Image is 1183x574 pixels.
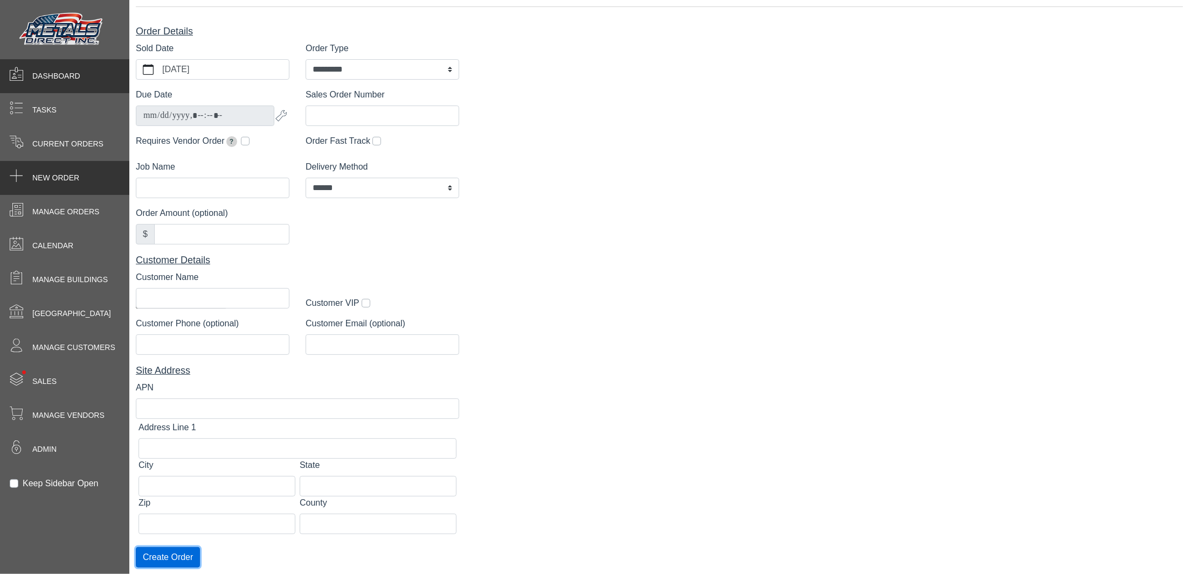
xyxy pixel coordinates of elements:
div: $ [136,224,155,244]
label: Delivery Method [306,160,368,173]
span: Calendar [32,240,73,251]
label: Sales Order Number [306,88,385,101]
span: [GEOGRAPHIC_DATA] [32,308,111,319]
span: Admin [32,444,57,455]
span: Manage Customers [32,342,115,353]
span: Manage Orders [32,206,99,218]
label: APN [136,381,154,394]
label: Order Type [306,42,349,55]
span: Dashboard [32,71,80,82]
span: Manage Buildings [32,274,108,285]
img: Metals Direct Inc Logo [16,10,108,50]
label: Zip [139,496,150,509]
label: City [139,459,154,472]
label: Order Amount (optional) [136,207,228,220]
label: Keep Sidebar Open [23,477,99,490]
span: Manage Vendors [32,410,105,421]
label: Requires Vendor Order [136,135,239,148]
label: Address Line 1 [139,421,196,434]
div: Site Address [136,363,459,378]
label: Customer Name [136,271,198,284]
button: Create Order [136,547,200,568]
label: Due Date [136,88,172,101]
span: New Order [32,172,79,184]
span: Extends due date by 2 weeks for pickup orders [226,136,237,147]
label: County [300,496,327,509]
div: Order Details [136,24,459,39]
label: Sold Date [136,42,174,55]
button: calendar [136,60,160,79]
label: Job Name [136,160,175,173]
label: Customer Phone (optional) [136,317,239,330]
label: Customer VIP [306,297,359,310]
span: Tasks [32,104,57,116]
label: Customer Email (optional) [306,317,405,330]
label: [DATE] [160,60,289,79]
label: State [300,459,320,472]
span: • [10,355,38,390]
span: Sales [32,376,57,387]
label: Order Fast Track [306,135,370,148]
svg: calendar [143,64,154,75]
div: Customer Details [136,253,459,268]
span: Current Orders [32,138,103,150]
